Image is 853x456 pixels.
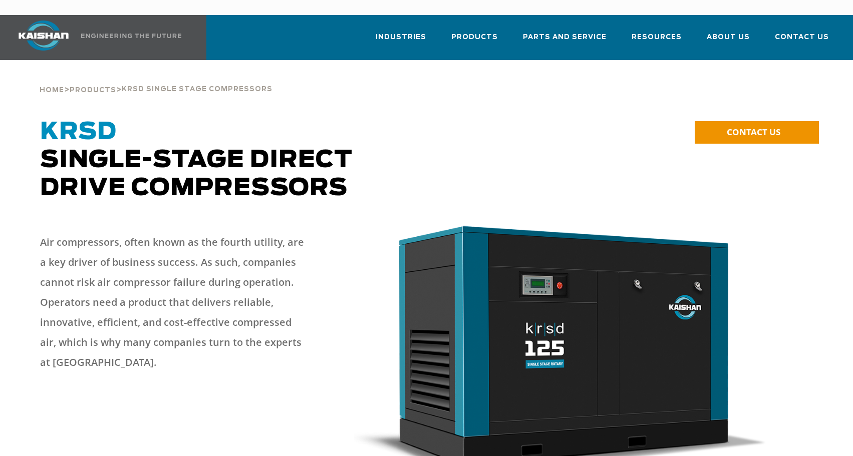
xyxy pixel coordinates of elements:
span: Home [40,87,64,94]
a: Parts and Service [523,24,607,58]
a: Home [40,85,64,94]
a: About Us [707,24,750,58]
span: Products [70,87,116,94]
span: About Us [707,32,750,43]
p: Air compressors, often known as the fourth utility, are a key driver of business success. As such... [40,232,308,372]
img: Engineering the future [81,34,181,38]
span: Single-Stage Direct Drive Compressors [40,120,353,200]
a: Contact Us [775,24,829,58]
span: Parts and Service [523,32,607,43]
div: > > [40,60,272,98]
span: Contact Us [775,32,829,43]
img: kaishan logo [6,21,81,51]
a: Products [70,85,116,94]
a: Kaishan USA [6,15,183,60]
a: CONTACT US [695,121,819,144]
span: krsd single stage compressors [122,86,272,93]
span: KRSD [40,120,117,144]
span: Industries [376,32,426,43]
span: Products [451,32,498,43]
a: Resources [632,24,682,58]
span: Resources [632,32,682,43]
a: Industries [376,24,426,58]
span: CONTACT US [727,126,780,138]
a: Products [451,24,498,58]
